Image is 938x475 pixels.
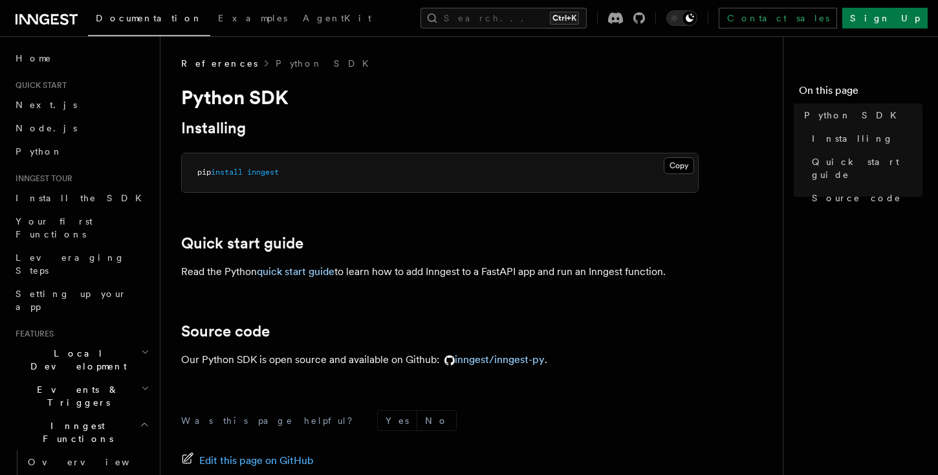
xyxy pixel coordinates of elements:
[378,411,417,430] button: Yes
[804,109,904,122] span: Python SDK
[719,8,837,28] a: Contact sales
[666,10,697,26] button: Toggle dark mode
[276,57,376,70] a: Python SDK
[199,452,314,470] span: Edit this page on GitHub
[28,457,161,467] span: Overview
[23,450,152,474] a: Overview
[10,329,54,339] span: Features
[664,157,694,174] button: Copy
[10,414,152,450] button: Inngest Functions
[842,8,928,28] a: Sign Up
[10,173,72,184] span: Inngest tour
[181,57,257,70] span: References
[181,85,699,109] h1: Python SDK
[812,132,893,145] span: Installing
[181,452,314,470] a: Edit this page on GitHub
[417,411,456,430] button: No
[210,4,295,35] a: Examples
[10,282,152,318] a: Setting up your app
[16,123,77,133] span: Node.js
[16,100,77,110] span: Next.js
[16,252,125,276] span: Leveraging Steps
[16,193,149,203] span: Install the SDK
[10,419,140,445] span: Inngest Functions
[96,13,202,23] span: Documentation
[88,4,210,36] a: Documentation
[420,8,587,28] button: Search...Ctrl+K
[247,168,279,177] span: inngest
[303,13,371,23] span: AgentKit
[10,342,152,378] button: Local Development
[10,210,152,246] a: Your first Functions
[181,322,270,340] a: Source code
[218,13,287,23] span: Examples
[181,234,303,252] a: Quick start guide
[16,146,63,157] span: Python
[812,155,922,181] span: Quick start guide
[16,216,93,239] span: Your first Functions
[550,12,579,25] kbd: Ctrl+K
[197,168,211,177] span: pip
[10,93,152,116] a: Next.js
[807,127,922,150] a: Installing
[812,192,901,204] span: Source code
[10,140,152,163] a: Python
[10,246,152,282] a: Leveraging Steps
[10,116,152,140] a: Node.js
[10,378,152,414] button: Events & Triggers
[439,353,545,366] a: inngest/inngest-py
[16,52,52,65] span: Home
[10,80,67,91] span: Quick start
[181,119,246,137] a: Installing
[10,347,141,373] span: Local Development
[181,263,699,281] p: Read the Python to learn how to add Inngest to a FastAPI app and run an Inngest function.
[10,186,152,210] a: Install the SDK
[181,414,362,427] p: Was this page helpful?
[807,150,922,186] a: Quick start guide
[211,168,243,177] span: install
[807,186,922,210] a: Source code
[10,383,141,409] span: Events & Triggers
[257,265,334,278] a: quick start guide
[181,351,699,369] p: Our Python SDK is open source and available on Github: .
[799,104,922,127] a: Python SDK
[295,4,379,35] a: AgentKit
[16,289,127,312] span: Setting up your app
[10,47,152,70] a: Home
[799,83,922,104] h4: On this page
